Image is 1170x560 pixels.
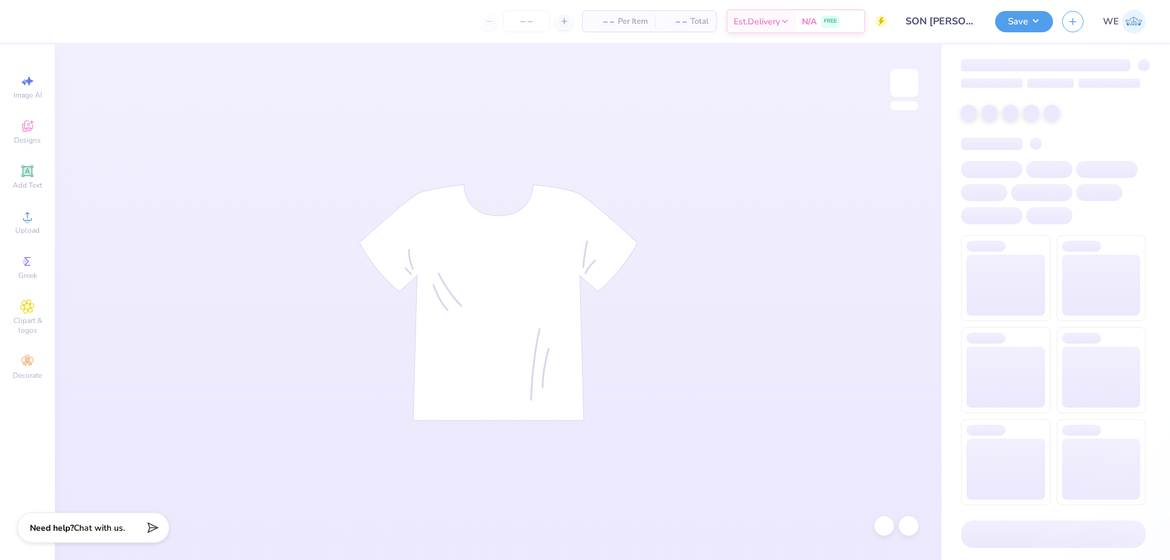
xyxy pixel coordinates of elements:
span: – – [590,15,614,28]
span: Add Text [13,180,42,190]
span: Per Item [618,15,648,28]
span: Upload [15,225,40,235]
span: Chat with us. [74,522,125,534]
span: Clipart & logos [6,316,49,335]
span: Image AI [13,90,42,100]
span: Est. Delivery [734,15,780,28]
span: Total [690,15,709,28]
span: Greek [18,271,37,280]
span: Decorate [13,370,42,380]
button: Save [995,11,1053,32]
img: tee-skeleton.svg [359,184,638,421]
strong: Need help? [30,522,74,534]
span: Designs [14,135,41,145]
input: Untitled Design [896,9,986,34]
span: N/A [802,15,817,28]
img: Werrine Empeynado [1122,10,1146,34]
span: FREE [824,17,837,26]
span: WE [1103,15,1119,29]
a: WE [1103,10,1146,34]
span: – – [662,15,687,28]
input: – – [503,10,550,32]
